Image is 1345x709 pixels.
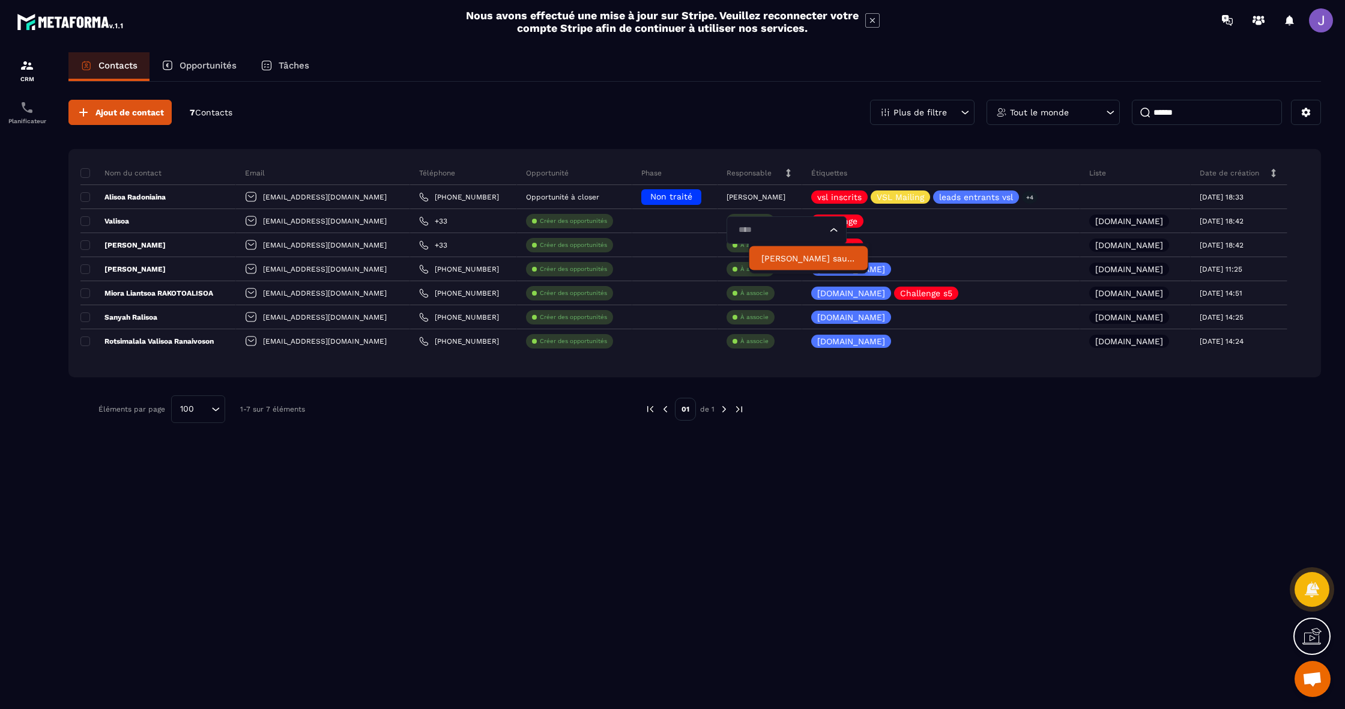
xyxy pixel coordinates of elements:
[3,91,51,133] a: schedulerschedulerPlanificateur
[817,289,885,297] p: [DOMAIN_NAME]
[727,216,847,244] div: Search for option
[740,241,769,249] p: À associe
[641,168,662,178] p: Phase
[740,265,769,273] p: À associe
[740,313,769,321] p: À associe
[419,168,455,178] p: Téléphone
[719,404,730,415] img: next
[877,193,924,201] p: VSL Mailing
[1200,337,1244,345] p: [DATE] 14:24
[1095,313,1163,321] p: [DOMAIN_NAME]
[1022,191,1038,204] p: +4
[465,9,859,34] h2: Nous avons effectué une mise à jour sur Stripe. Veuillez reconnecter votre compte Stripe afin de ...
[1095,241,1163,249] p: [DOMAIN_NAME]
[419,192,499,202] a: [PHONE_NUMBER]
[68,52,150,81] a: Contacts
[939,193,1013,201] p: leads entrants vsl
[80,336,214,346] p: Rotsimalala Valisoa Ranaivoson
[660,404,671,415] img: prev
[80,312,157,322] p: Sanyah Ralisoa
[98,405,165,413] p: Éléments par page
[817,193,862,201] p: vsl inscrits
[1095,265,1163,273] p: [DOMAIN_NAME]
[98,60,138,71] p: Contacts
[245,168,265,178] p: Email
[190,107,232,118] p: 7
[3,118,51,124] p: Planificateur
[1200,313,1244,321] p: [DATE] 14:25
[1295,661,1331,697] a: Ouvrir le chat
[734,404,745,415] img: next
[198,403,208,416] input: Search for option
[20,58,34,73] img: formation
[171,395,225,423] div: Search for option
[1010,108,1069,117] p: Tout le monde
[68,100,172,125] button: Ajout de contact
[1200,217,1244,225] p: [DATE] 18:42
[1200,289,1242,297] p: [DATE] 14:51
[740,289,769,297] p: À associe
[80,168,162,178] p: Nom du contact
[95,106,164,118] span: Ajout de contact
[817,337,885,345] p: [DOMAIN_NAME]
[1200,241,1244,249] p: [DATE] 18:42
[734,224,827,237] input: Search for option
[176,403,198,416] span: 100
[761,252,856,264] p: Joey sautron
[419,264,499,274] a: [PHONE_NUMBER]
[540,289,607,297] p: Créer des opportunités
[80,216,129,226] p: Valisoa
[540,241,607,249] p: Créer des opportunités
[817,313,885,321] p: [DOMAIN_NAME]
[811,168,847,178] p: Étiquettes
[279,60,309,71] p: Tâches
[900,289,952,297] p: Challenge s5
[1200,265,1242,273] p: [DATE] 11:25
[419,336,499,346] a: [PHONE_NUMBER]
[540,265,607,273] p: Créer des opportunités
[249,52,321,81] a: Tâches
[240,405,305,413] p: 1-7 sur 7 éléments
[1200,193,1244,201] p: [DATE] 18:33
[150,52,249,81] a: Opportunités
[540,313,607,321] p: Créer des opportunités
[17,11,125,32] img: logo
[645,404,656,415] img: prev
[419,312,499,322] a: [PHONE_NUMBER]
[1089,168,1106,178] p: Liste
[20,100,34,115] img: scheduler
[675,398,696,421] p: 01
[195,108,232,117] span: Contacts
[740,337,769,345] p: À associe
[80,240,166,250] p: [PERSON_NAME]
[80,288,213,298] p: Miora Liantsoa RAKOTOALISOA
[700,404,715,414] p: de 1
[1095,337,1163,345] p: [DOMAIN_NAME]
[727,193,785,201] p: [PERSON_NAME]
[180,60,237,71] p: Opportunités
[540,337,607,345] p: Créer des opportunités
[1200,168,1259,178] p: Date de création
[893,108,947,117] p: Plus de filtre
[650,192,692,201] span: Non traité
[526,193,599,201] p: Opportunité à closer
[3,49,51,91] a: formationformationCRM
[1095,217,1163,225] p: [DOMAIN_NAME]
[540,217,607,225] p: Créer des opportunités
[419,288,499,298] a: [PHONE_NUMBER]
[727,168,772,178] p: Responsable
[419,240,447,250] a: +33
[526,168,569,178] p: Opportunité
[1095,289,1163,297] p: [DOMAIN_NAME]
[80,192,166,202] p: Alisoa Radoniaina
[419,216,447,226] a: +33
[80,264,166,274] p: [PERSON_NAME]
[3,76,51,82] p: CRM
